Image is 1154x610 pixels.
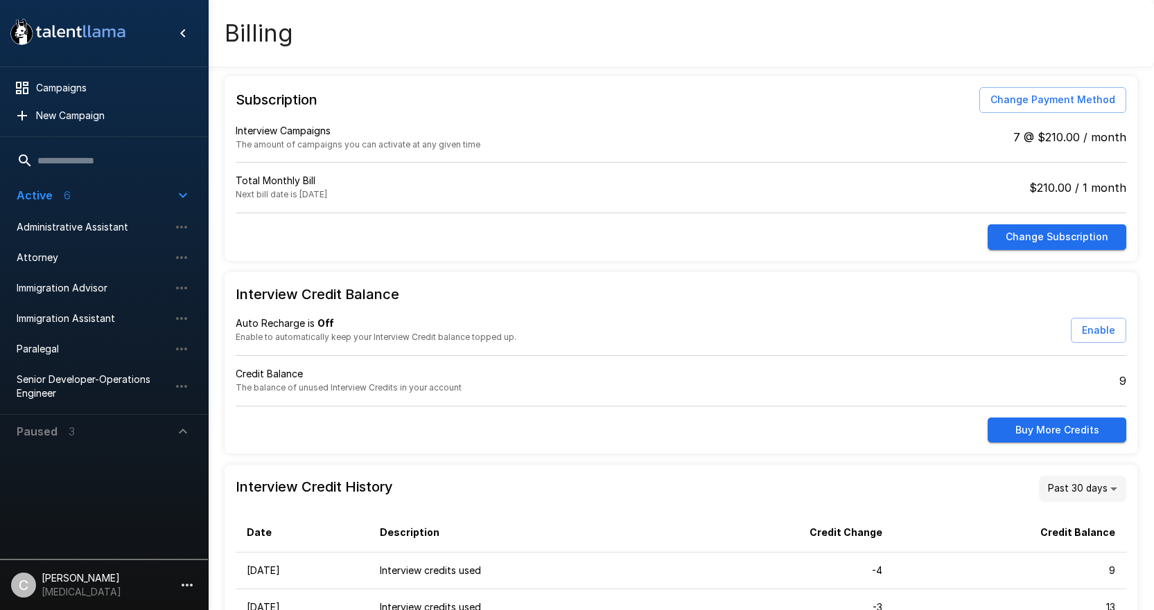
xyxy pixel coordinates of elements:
[236,316,978,330] p: Auto Recharge is
[893,552,1126,589] td: 9
[988,418,1126,443] button: Buy More Credits
[1013,129,1126,145] p: 7 @ $210.00 / month
[979,87,1126,113] button: Change Payment Method
[236,332,516,342] span: Enable to automatically keep your Interview Credit balance topped up.
[236,124,331,138] p: Interview Campaigns
[236,189,327,199] span: Next bill date is [DATE]
[810,526,882,538] b: Credit Change
[225,19,293,48] h4: Billing
[1039,476,1126,502] div: Past 30 days
[236,283,1126,305] h6: Interview Credit Balance
[1119,373,1126,389] p: 9
[236,382,462,393] span: The balance of unused Interview Credits in your account
[665,552,893,589] td: -4
[369,552,665,589] td: Interview credits used
[317,317,334,329] b: Off
[236,174,681,188] p: Total Monthly Bill
[236,89,317,111] h6: Subscription
[380,526,439,538] b: Description
[236,367,681,381] p: Credit Balance
[1071,318,1126,343] button: Enable
[236,476,393,502] h6: Interview Credit History
[1029,179,1126,196] p: $210.00 / 1 month
[247,526,272,538] b: Date
[236,139,480,150] span: The amount of campaigns you can activate at any given time
[1040,526,1115,538] b: Credit Balance
[988,224,1126,250] button: Change Subscription
[236,552,369,589] th: [DATE]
